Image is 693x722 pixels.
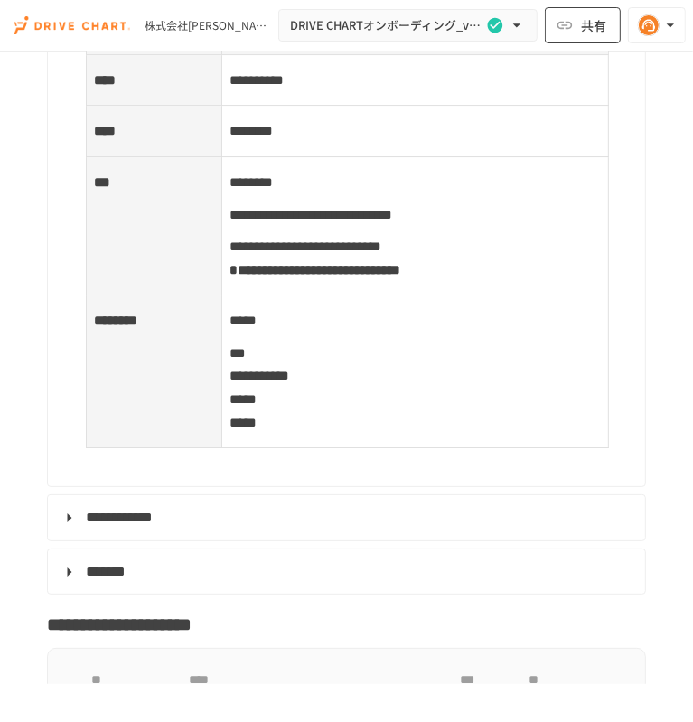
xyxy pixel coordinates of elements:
[581,15,606,35] span: 共有
[545,7,621,43] button: 共有
[290,15,482,35] span: DRIVE CHARTオンボーディング_v3.2
[145,17,271,33] div: 株式会社[PERSON_NAME]社
[278,9,538,42] button: DRIVE CHARTオンボーディング_v3.2
[14,11,130,40] img: i9VDDS9JuLRLX3JIUyK59LcYp6Y9cayLPHs4hOxMB9W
